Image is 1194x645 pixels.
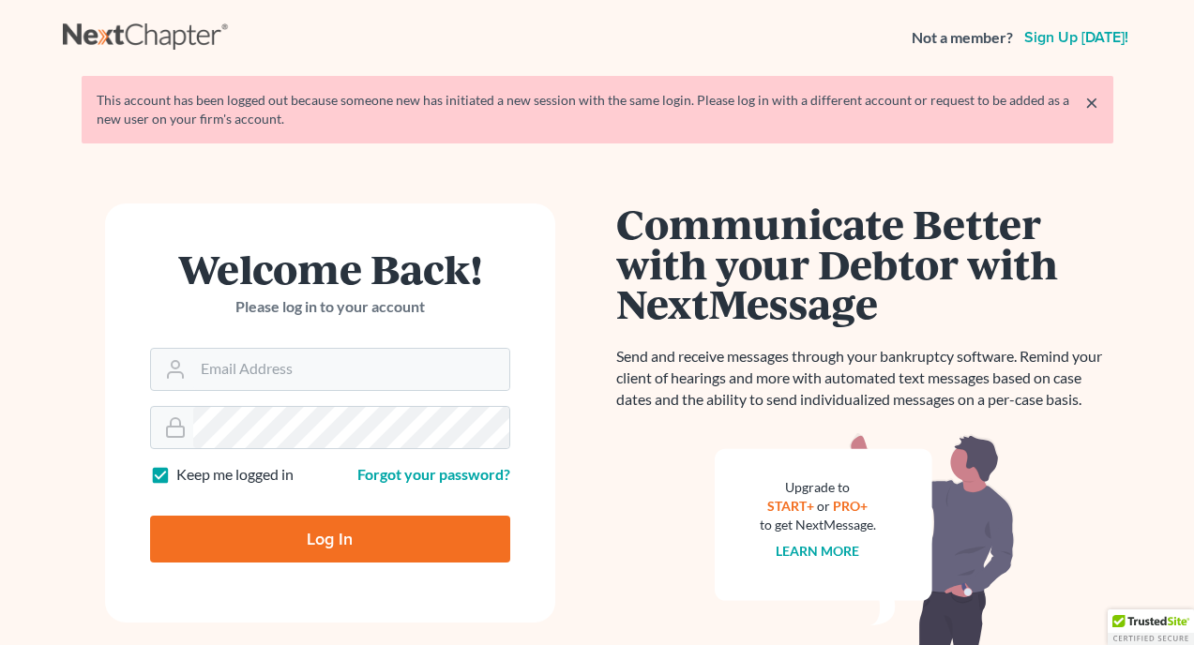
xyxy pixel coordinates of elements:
a: START+ [767,498,814,514]
input: Log In [150,516,510,562]
a: PRO+ [833,498,868,514]
p: Please log in to your account [150,296,510,318]
p: Send and receive messages through your bankruptcy software. Remind your client of hearings and mo... [616,346,1113,411]
h1: Communicate Better with your Debtor with NextMessage [616,203,1113,323]
strong: Not a member? [912,27,1013,49]
h1: Welcome Back! [150,248,510,289]
a: × [1085,91,1098,113]
input: Email Address [193,349,509,390]
div: to get NextMessage. [760,516,876,534]
span: or [817,498,830,514]
a: Forgot your password? [357,465,510,483]
div: This account has been logged out because someone new has initiated a new session with the same lo... [97,91,1098,128]
div: TrustedSite Certified [1108,609,1194,645]
a: Learn more [776,543,859,559]
div: Upgrade to [760,478,876,497]
label: Keep me logged in [176,464,294,486]
a: Sign up [DATE]! [1020,30,1132,45]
